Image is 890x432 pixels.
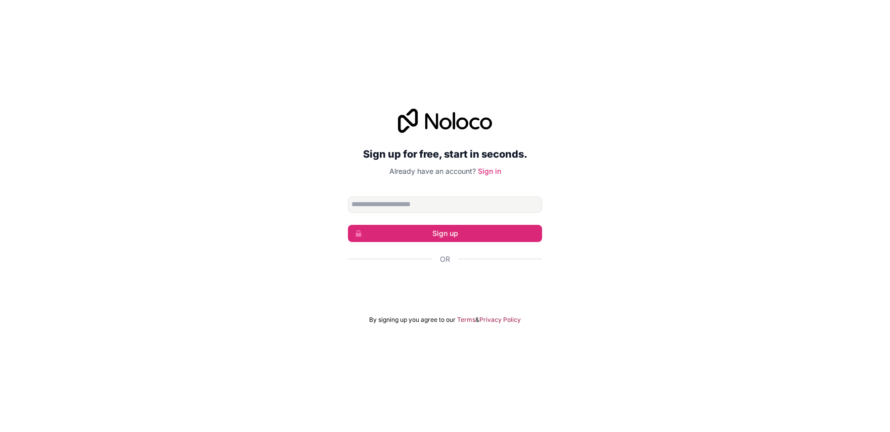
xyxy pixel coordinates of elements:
[343,275,547,298] iframe: Кнопка "Войти с аккаунтом Google"
[348,225,542,242] button: Sign up
[479,316,521,324] a: Privacy Policy
[457,316,475,324] a: Terms
[389,167,476,175] span: Already have an account?
[348,197,542,213] input: Email address
[440,254,450,264] span: Or
[369,316,456,324] span: By signing up you agree to our
[348,145,542,163] h2: Sign up for free, start in seconds.
[478,167,501,175] a: Sign in
[475,316,479,324] span: &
